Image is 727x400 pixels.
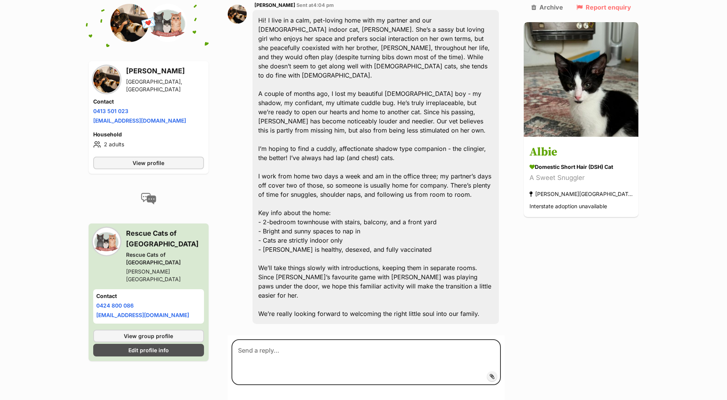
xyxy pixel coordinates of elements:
h3: [PERSON_NAME] [126,66,204,76]
span: Edit profile info [128,346,169,354]
img: Hala Abbouchi profile pic [110,4,149,42]
a: [EMAIL_ADDRESS][DOMAIN_NAME] [96,312,189,318]
a: Report enquiry [576,4,631,11]
span: View profile [133,159,164,167]
h3: Albie [529,144,633,161]
a: Edit profile info [93,344,204,356]
span: Sent at [296,2,334,8]
span: [PERSON_NAME] [254,2,295,8]
li: 2 adults [93,140,204,149]
div: [PERSON_NAME][GEOGRAPHIC_DATA] [126,268,204,283]
span: View group profile [124,332,173,340]
img: conversation-icon-4a6f8262b818ee0b60e3300018af0b2d0b884aa5de6e9bcb8d3d4eeb1a70a7c4.svg [141,193,156,204]
a: 0424 800 086 [96,302,134,309]
h3: Rescue Cats of [GEOGRAPHIC_DATA] [126,228,204,249]
img: Albie [524,22,638,137]
h4: Contact [93,98,204,105]
span: Interstate adoption unavailable [529,203,607,210]
span: 💌 [140,15,157,31]
img: Rescue Cats of Melbourne profile pic [149,4,187,42]
div: A Sweet Snuggler [529,173,633,183]
img: Hala Abbouchi profile pic [93,66,120,93]
img: Rescue Cats of Melbourne profile pic [93,228,120,255]
div: Rescue Cats of [GEOGRAPHIC_DATA] [126,251,204,266]
a: View group profile [93,330,204,342]
a: Albie Domestic Short Hair (DSH) Cat A Sweet Snuggler [PERSON_NAME][GEOGRAPHIC_DATA] Interstate ad... [524,138,638,217]
a: [EMAIL_ADDRESS][DOMAIN_NAME] [93,117,186,124]
div: [GEOGRAPHIC_DATA], [GEOGRAPHIC_DATA] [126,78,204,93]
h4: Contact [96,292,201,300]
a: View profile [93,157,204,169]
a: Archive [531,4,563,11]
img: Hala Abbouchi profile pic [228,5,247,24]
div: Hi! I live in a calm, pet-loving home with my partner and our [DEMOGRAPHIC_DATA] indoor cat, [PER... [253,10,499,324]
h4: Household [93,131,204,138]
div: Domestic Short Hair (DSH) Cat [529,163,633,171]
div: [PERSON_NAME][GEOGRAPHIC_DATA] [529,189,633,199]
a: 0413 501 023 [93,108,128,114]
span: 4:04 pm [313,2,334,8]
